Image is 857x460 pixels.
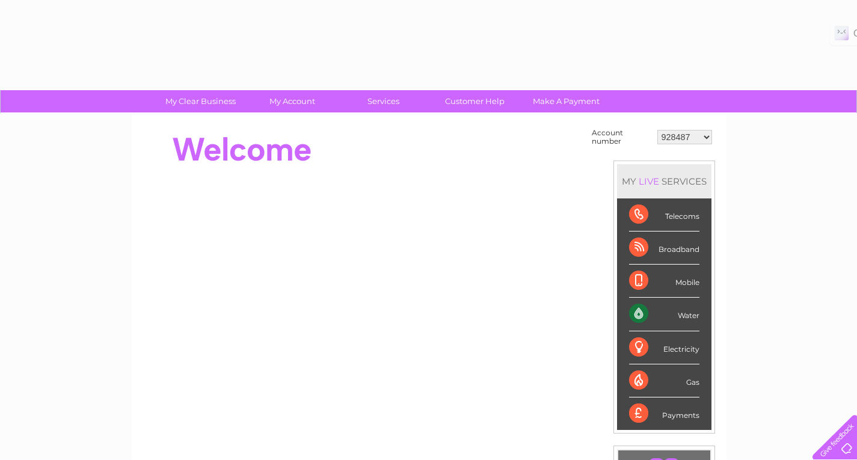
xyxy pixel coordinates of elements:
[425,90,524,112] a: Customer Help
[629,298,699,331] div: Water
[242,90,342,112] a: My Account
[629,331,699,364] div: Electricity
[589,126,654,149] td: Account number
[617,164,711,198] div: MY SERVICES
[629,265,699,298] div: Mobile
[334,90,433,112] a: Services
[151,90,250,112] a: My Clear Business
[517,90,616,112] a: Make A Payment
[629,232,699,265] div: Broadband
[636,176,662,187] div: LIVE
[629,198,699,232] div: Telecoms
[629,364,699,397] div: Gas
[629,397,699,430] div: Payments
